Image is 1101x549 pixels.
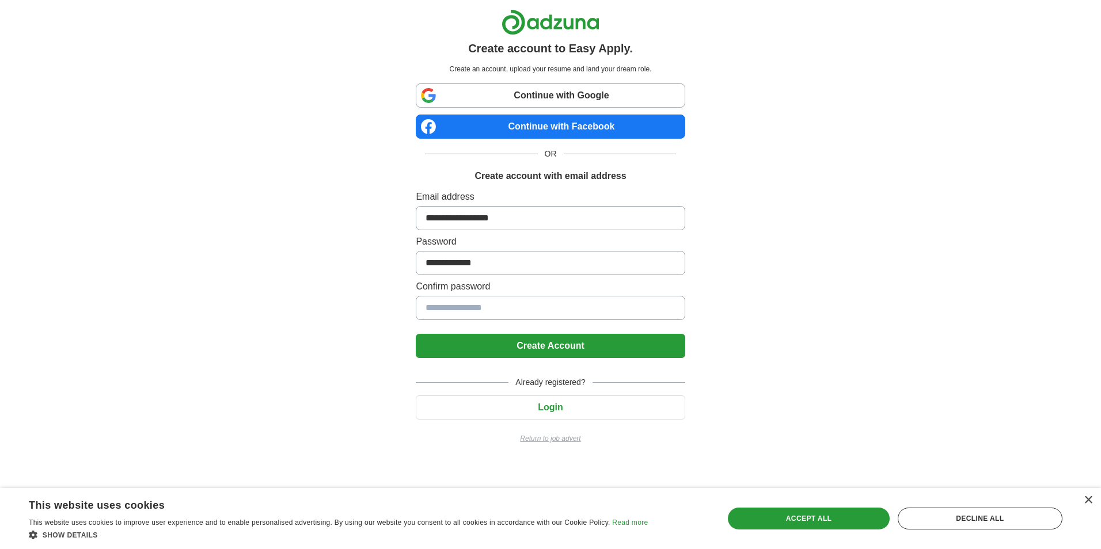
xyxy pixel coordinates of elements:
[416,334,685,358] button: Create Account
[612,518,648,527] a: Read more, opens a new window
[416,280,685,293] label: Confirm password
[43,531,98,539] span: Show details
[898,508,1062,529] div: Decline all
[416,190,685,204] label: Email address
[416,235,685,249] label: Password
[29,529,648,540] div: Show details
[468,40,633,57] h1: Create account to Easy Apply.
[416,402,685,412] a: Login
[29,495,619,512] div: This website uses cookies
[728,508,889,529] div: Accept all
[416,433,685,444] a: Return to job advert
[1084,496,1092,505] div: Close
[416,115,685,139] a: Continue with Facebook
[416,83,685,108] a: Continue with Google
[29,518,610,527] span: This website uses cookies to improve user experience and to enable personalised advertising. By u...
[474,169,626,183] h1: Create account with email address
[538,148,564,160] span: OR
[416,395,685,420] button: Login
[418,64,682,74] p: Create an account, upload your resume and land your dream role.
[502,9,599,35] img: Adzuna logo
[508,376,592,388] span: Already registered?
